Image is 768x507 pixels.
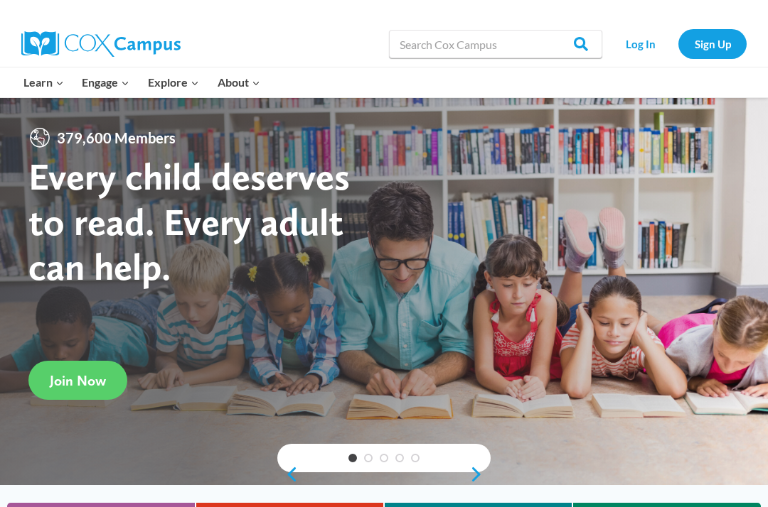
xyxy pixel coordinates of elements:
span: Learn [23,73,64,92]
a: 4 [395,454,404,462]
a: 2 [364,454,373,462]
a: Join Now [28,361,127,400]
a: 5 [411,454,420,462]
span: Engage [82,73,129,92]
nav: Secondary Navigation [609,29,747,58]
nav: Primary Navigation [14,67,269,97]
div: content slider buttons [277,460,491,489]
a: 3 [380,454,388,462]
a: next [469,466,491,483]
a: Sign Up [678,29,747,58]
a: Log In [609,29,671,58]
a: 1 [348,454,357,462]
span: 379,600 Members [51,126,181,149]
input: Search Cox Campus [389,30,602,58]
span: Join Now [50,372,106,389]
a: previous [277,466,299,483]
img: Cox Campus [21,31,181,57]
span: About [218,73,260,92]
strong: Every child deserves to read. Every adult can help. [28,153,350,289]
span: Explore [148,73,199,92]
